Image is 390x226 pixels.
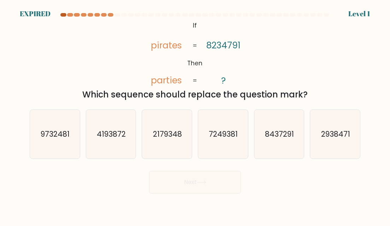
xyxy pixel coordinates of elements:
[188,59,203,67] tspan: Then
[151,74,182,87] tspan: parties
[151,39,182,52] tspan: pirates
[41,129,70,139] text: 9732481
[207,39,241,52] tspan: 8234791
[348,8,370,19] div: Level 1
[193,76,197,85] tspan: =
[34,88,356,101] div: Which sequence should replace the question mark?
[97,129,126,139] text: 4193872
[193,41,197,50] tspan: =
[153,129,182,139] text: 2179348
[321,129,350,139] text: 2938471
[193,21,197,30] tspan: If
[221,75,226,87] tspan: ?
[209,129,238,139] text: 7249381
[265,129,294,139] text: 8437291
[140,19,250,87] svg: @import url('[URL][DOMAIN_NAME]);
[20,8,51,19] div: EXPIRED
